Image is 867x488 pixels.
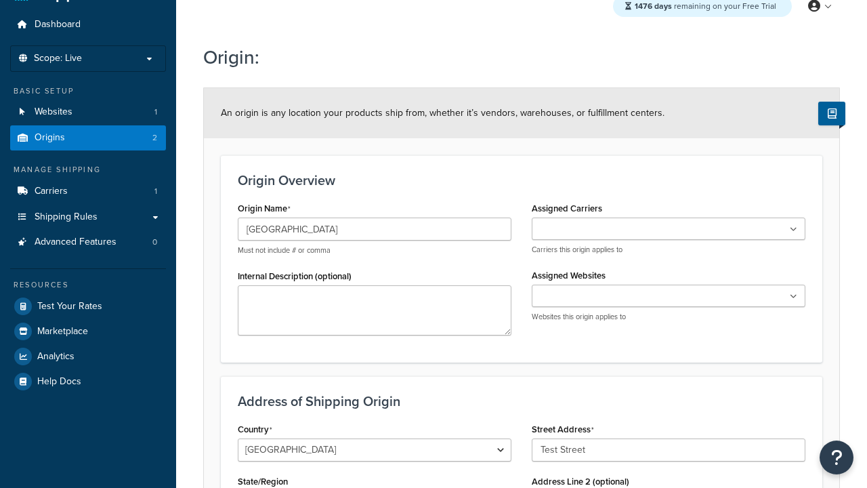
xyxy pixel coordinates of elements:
[35,106,72,118] span: Websites
[10,12,166,37] a: Dashboard
[532,312,805,322] p: Websites this origin applies to
[532,476,629,487] label: Address Line 2 (optional)
[35,237,117,248] span: Advanced Features
[532,424,594,435] label: Street Address
[10,369,166,394] a: Help Docs
[35,19,81,30] span: Dashboard
[10,100,166,125] li: Websites
[10,85,166,97] div: Basic Setup
[152,237,157,248] span: 0
[34,53,82,64] span: Scope: Live
[10,230,166,255] a: Advanced Features0
[10,319,166,344] a: Marketplace
[221,106,664,120] span: An origin is any location your products ship from, whether it’s vendors, warehouses, or fulfillme...
[37,376,81,388] span: Help Docs
[532,245,805,255] p: Carriers this origin applies to
[532,270,606,281] label: Assigned Websites
[154,106,157,118] span: 1
[37,326,88,338] span: Marketplace
[10,100,166,125] a: Websites1
[238,424,272,435] label: Country
[10,164,166,176] div: Manage Shipping
[820,441,853,474] button: Open Resource Center
[37,301,102,312] span: Test Your Rates
[238,245,511,256] p: Must not include # or comma
[35,132,65,144] span: Origins
[818,102,845,125] button: Show Help Docs
[152,132,157,144] span: 2
[10,205,166,230] a: Shipping Rules
[35,186,68,197] span: Carriers
[10,179,166,204] li: Carriers
[10,125,166,150] a: Origins2
[37,351,75,363] span: Analytics
[154,186,157,197] span: 1
[238,476,288,487] label: State/Region
[10,179,166,204] a: Carriers1
[238,394,805,409] h3: Address of Shipping Origin
[10,279,166,291] div: Resources
[238,173,805,188] h3: Origin Overview
[35,211,98,223] span: Shipping Rules
[203,44,823,70] h1: Origin:
[238,271,352,281] label: Internal Description (optional)
[238,203,291,214] label: Origin Name
[10,344,166,369] a: Analytics
[10,125,166,150] li: Origins
[532,203,602,213] label: Assigned Carriers
[10,294,166,319] a: Test Your Rates
[10,230,166,255] li: Advanced Features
